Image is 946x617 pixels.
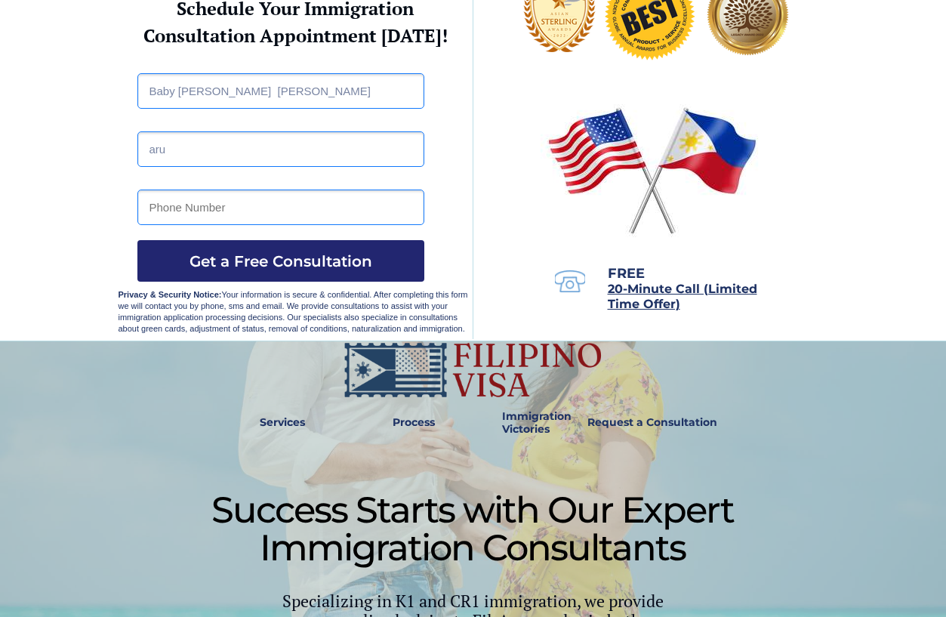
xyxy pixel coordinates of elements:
button: Get a Free Consultation [137,240,424,282]
strong: Request a Consultation [587,415,717,429]
strong: Process [393,415,435,429]
span: Success Starts with Our Expert Immigration Consultants [211,488,734,569]
input: Email [137,131,424,167]
input: Full Name [137,73,424,109]
a: Process [385,406,442,440]
span: Your information is secure & confidential. After completing this form we will contact you by phon... [119,290,468,333]
span: 20-Minute Call (Limited Time Offer) [608,282,757,311]
a: Request a Consultation [581,406,724,440]
a: Services [250,406,316,440]
input: Phone Number [137,190,424,225]
a: 20-Minute Call (Limited Time Offer) [608,283,757,310]
strong: Consultation Appointment [DATE]! [143,23,448,48]
strong: Privacy & Security Notice: [119,290,222,299]
span: FREE [608,265,645,282]
span: Get a Free Consultation [137,252,424,270]
a: Immigration Victories [496,406,547,440]
strong: Immigration Victories [502,409,572,436]
strong: Services [260,415,305,429]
